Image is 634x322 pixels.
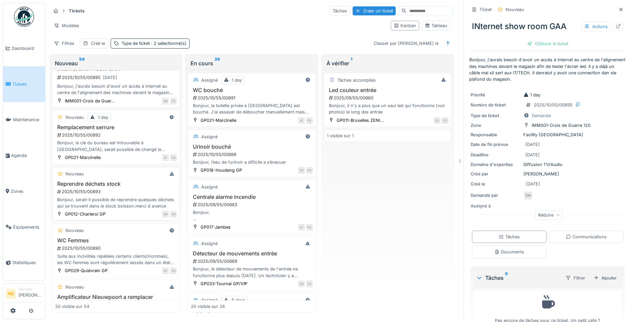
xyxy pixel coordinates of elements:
[170,98,177,104] div: FG
[191,144,312,150] h3: Urinoir bouché
[306,224,313,231] div: FG
[562,273,588,283] div: Filtrer
[469,57,626,82] p: Bonjour, j'aurais besoin d'avoir un accès à internet au centre de l'alignement des machines devan...
[51,38,77,48] div: Filtres
[192,95,312,101] div: 2025/10/55/00891
[499,234,520,240] div: Tâches
[523,191,533,200] div: SM
[55,304,89,310] div: 20 visible sur 54
[327,59,449,67] div: À vérifier
[494,249,524,255] div: Documents
[3,173,45,209] a: Zones
[162,211,169,218] div: DR
[581,22,611,31] div: Actions
[532,122,591,129] div: IMM001-Croix de Guerre 120
[471,203,521,209] div: Assigné à
[469,18,626,35] div: INternet show room GAA
[525,141,540,148] div: [DATE]
[351,59,352,67] sup: 1
[162,98,169,104] div: SM
[79,59,85,67] sup: 54
[471,181,521,187] div: Créé le
[442,117,449,124] div: FG
[191,250,312,257] h3: Détecteur de mouvements entrée
[170,211,177,218] div: FG
[394,22,416,29] div: Kanban
[11,152,42,159] span: Agenda
[328,95,449,101] div: 2025/09/55/00860
[471,112,521,119] div: Type de ticket
[353,6,396,15] div: Créer un ticket
[6,287,42,303] a: NB Manager[PERSON_NAME]
[523,92,540,98] div: 1 day
[18,287,42,301] li: [PERSON_NAME]
[201,77,218,83] div: Assigné
[122,40,186,47] div: Type de ticket
[162,267,169,274] div: HT
[103,74,117,81] div: [DATE]
[192,151,312,158] div: 2025/10/55/00889
[3,30,45,66] a: Dashboard
[298,167,305,174] div: TS
[505,274,508,282] sup: 0
[298,224,305,231] div: LF
[91,40,105,47] div: Créé le
[13,116,42,123] span: Maintenance
[306,117,313,124] div: FG
[65,211,106,217] div: GP012-Charleroi GP
[534,102,573,108] div: 2025/10/55/00895
[201,280,247,287] div: GP033-Tournai GP/VIP
[337,117,384,124] div: GP011-Bruxelles ZENI...
[55,83,177,96] div: Bonjour, j'aurais besoin d'avoir un accès à internet au centre de l'alignement des machines devan...
[55,196,177,209] div: Bonjour, serait-il possible de reprendre quelques déchets qui se trouvent dans le stock boisson.m...
[6,289,16,299] li: NB
[98,114,108,120] div: 1 day
[524,39,571,48] div: Clôturer le ticket
[55,140,177,152] div: Bonjour, la clé du bureau est introuvable à [GEOGRAPHIC_DATA], serait possible de changé la serru...
[3,209,45,245] a: Équipements
[55,124,177,131] h3: Remplacement serrure
[434,117,440,124] div: CA
[55,59,177,67] div: Nouveau
[232,77,242,83] div: 1 day
[201,240,218,247] div: Assigné
[306,280,313,287] div: FG
[170,154,177,161] div: FG
[65,267,108,274] div: GP029-Quiévrain GP
[201,184,218,190] div: Assigné
[192,202,312,208] div: 2025/09/55/00883
[55,294,177,300] h3: Amplificateur Nieuwpoort a remplacer
[306,167,313,174] div: FG
[191,102,312,115] div: Bonjour, la toilette privée à [GEOGRAPHIC_DATA] est bouché. J'ai essayer de déboucher manuellemen...
[371,38,441,48] div: Classer par [PERSON_NAME] le
[471,92,521,98] div: Priorité
[526,181,540,187] div: [DATE]
[66,8,87,14] strong: Tickets
[298,280,305,287] div: CQ
[191,304,225,310] div: 20 visible sur 26
[215,59,220,67] sup: 26
[66,114,84,120] div: Nouveau
[3,245,45,281] a: Statistiques
[191,59,313,67] div: En cours
[66,284,84,290] div: Nouveau
[55,237,177,244] h3: WC Femmes
[327,133,354,139] div: 1 visible sur 1
[471,171,521,177] div: Créé par
[525,152,540,158] div: [DATE]
[12,259,42,266] span: Statistiques
[51,21,82,30] div: Modèles
[201,224,231,230] div: GP017-Jambes
[480,6,492,13] div: Ticket
[3,138,45,173] a: Agenda
[56,132,177,138] div: 2025/10/55/00892
[192,258,312,264] div: 2025/09/55/00869
[56,245,177,251] div: 2025/10/55/00890
[476,274,560,282] div: Tâches
[13,224,42,230] span: Équipements
[56,188,177,195] div: 2025/10/55/00893
[327,102,449,115] div: Bonjour, il n'y a plus que un seul led qui fonctionne (voir photos) le long des entrée
[201,167,242,173] div: GP016-Houdeng GP
[191,159,312,165] div: Bonjour, l’eau de l’urinoir a difiicile a s’évacuer
[471,102,521,108] div: Numéro de ticket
